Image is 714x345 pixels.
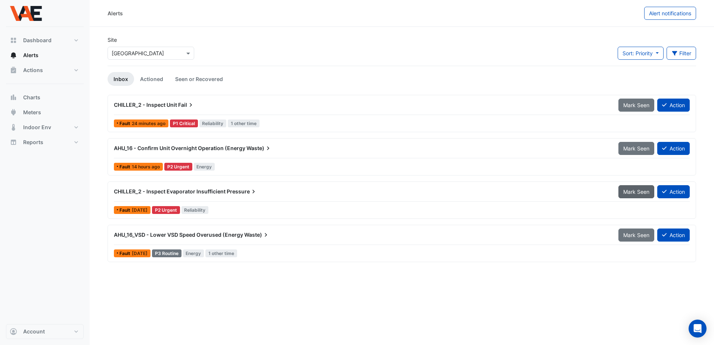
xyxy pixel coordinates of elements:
[181,206,209,214] span: Reliability
[108,9,123,17] div: Alerts
[134,72,169,86] a: Actioned
[10,139,17,146] app-icon: Reports
[23,139,43,146] span: Reports
[6,120,84,135] button: Indoor Env
[623,189,649,195] span: Mark Seen
[23,37,52,44] span: Dashboard
[23,94,40,101] span: Charts
[178,101,195,109] span: Fail
[119,208,132,212] span: Fault
[132,164,160,170] span: Mon 25-Aug-2025 21:00 AEST
[132,251,148,256] span: Sun 10-Aug-2025 13:30 AEST
[618,229,654,242] button: Mark Seen
[649,10,691,16] span: Alert notifications
[618,47,664,60] button: Sort: Priority
[205,249,237,257] span: 1 other time
[108,36,117,44] label: Site
[6,63,84,78] button: Actions
[6,33,84,48] button: Dashboard
[228,119,260,127] span: 1 other time
[114,231,243,238] span: AHU_16_VSD - Lower VSD Speed Overused (Energy
[152,206,180,214] div: P2 Urgent
[6,105,84,120] button: Meters
[194,163,215,171] span: Energy
[6,324,84,339] button: Account
[23,124,51,131] span: Indoor Env
[623,232,649,238] span: Mark Seen
[6,90,84,105] button: Charts
[618,99,654,112] button: Mark Seen
[623,50,653,56] span: Sort: Priority
[623,102,649,108] span: Mark Seen
[119,251,132,256] span: Fault
[23,328,45,335] span: Account
[169,72,229,86] a: Seen or Recovered
[10,52,17,59] app-icon: Alerts
[618,142,654,155] button: Mark Seen
[152,249,181,257] div: P3 Routine
[108,72,134,86] a: Inbox
[199,119,227,127] span: Reliability
[10,94,17,101] app-icon: Charts
[170,119,198,127] div: P1 Critical
[23,52,38,59] span: Alerts
[6,135,84,150] button: Reports
[10,66,17,74] app-icon: Actions
[132,121,165,126] span: Tue 26-Aug-2025 10:30 AEST
[10,109,17,116] app-icon: Meters
[689,320,707,338] div: Open Intercom Messenger
[657,142,690,155] button: Action
[114,102,177,108] span: CHILLER_2 - Inspect Unit
[657,229,690,242] button: Action
[119,165,132,169] span: Fault
[657,99,690,112] button: Action
[667,47,696,60] button: Filter
[164,163,192,171] div: P2 Urgent
[10,124,17,131] app-icon: Indoor Env
[114,188,226,195] span: CHILLER_2 - Inspect Evaporator Insufficient
[183,249,204,257] span: Energy
[227,188,257,195] span: Pressure
[644,7,696,20] button: Alert notifications
[114,145,245,151] span: AHU_16 - Confirm Unit Overnight Operation (Energy
[623,145,649,152] span: Mark Seen
[618,185,654,198] button: Mark Seen
[23,66,43,74] span: Actions
[657,185,690,198] button: Action
[23,109,41,116] span: Meters
[246,144,272,152] span: Waste)
[6,48,84,63] button: Alerts
[119,121,132,126] span: Fault
[244,231,270,239] span: Waste)
[10,37,17,44] app-icon: Dashboard
[9,6,43,21] img: Company Logo
[132,207,148,213] span: Fri 08-Aug-2025 12:30 AEST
